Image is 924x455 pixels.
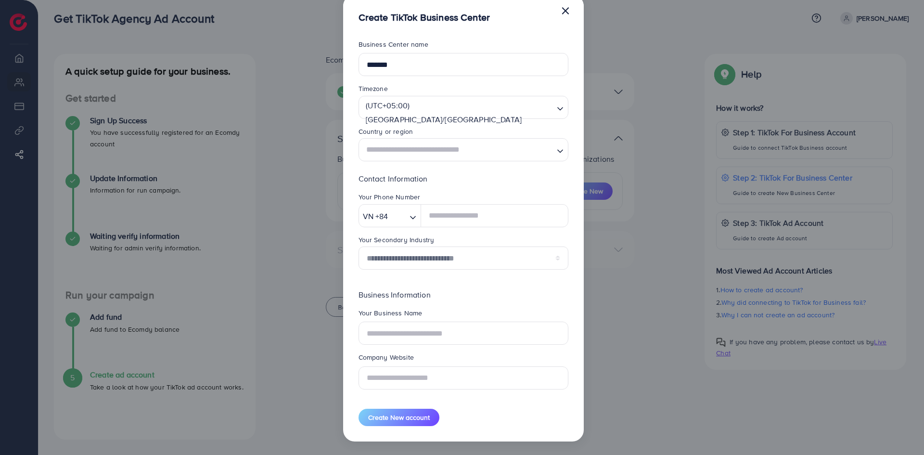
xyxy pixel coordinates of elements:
label: Timezone [359,84,388,93]
input: Search for option [363,129,553,143]
div: Search for option [359,96,568,119]
span: Create New account [368,413,430,422]
p: Business Information [359,289,568,300]
div: Search for option [359,138,568,161]
legend: Your Business Name [359,308,568,322]
input: Search for option [363,141,553,159]
legend: Business Center name [359,39,568,53]
span: VN [363,209,373,223]
legend: Company Website [359,352,568,366]
div: Search for option [359,204,422,227]
button: Close [561,0,570,20]
button: Create New account [359,409,439,426]
label: Your Phone Number [359,192,421,202]
span: +84 [375,209,388,223]
label: Country or region [359,127,413,136]
h5: Create TikTok Business Center [359,10,490,24]
iframe: Chat [883,412,917,448]
p: Contact Information [359,173,568,184]
label: Your Secondary Industry [359,235,435,245]
span: (UTC+05:00) [GEOGRAPHIC_DATA]/[GEOGRAPHIC_DATA] [364,99,552,127]
input: Search for option [391,209,406,224]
